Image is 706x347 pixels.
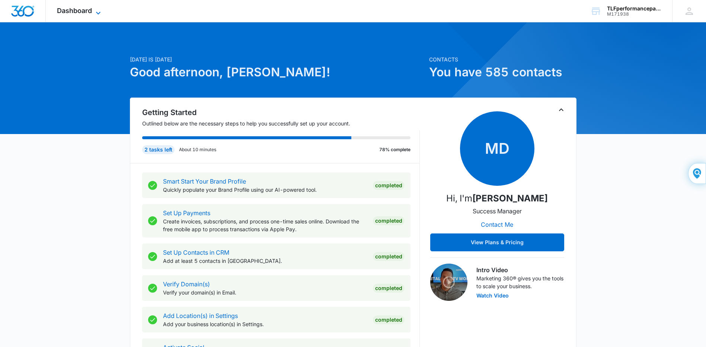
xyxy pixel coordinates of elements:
[142,107,420,118] h2: Getting Started
[163,186,367,194] p: Quickly populate your Brand Profile using our AI-powered tool.
[373,284,405,293] div: Completed
[473,207,522,216] p: Success Manager
[163,312,238,319] a: Add Location(s) in Settings
[430,264,467,301] img: Intro Video
[130,55,425,63] p: [DATE] is [DATE]
[473,216,521,233] button: Contact Me
[373,181,405,190] div: Completed
[476,293,509,298] button: Watch Video
[163,320,367,328] p: Add your business location(s) in Settings.
[163,249,229,256] a: Set Up Contacts in CRM
[476,274,564,290] p: Marketing 360® gives you the tools to scale your business.
[429,55,576,63] p: Contacts
[476,265,564,274] h3: Intro Video
[472,193,548,204] strong: [PERSON_NAME]
[130,63,425,81] h1: Good afternoon, [PERSON_NAME]!
[430,233,564,251] button: View Plans & Pricing
[373,216,405,225] div: Completed
[163,289,367,296] p: Verify your domain(s) in Email.
[379,146,410,153] p: 78% complete
[607,12,661,17] div: account id
[163,280,210,288] a: Verify Domain(s)
[142,120,420,127] p: Outlined below are the necessary steps to help you successfully set up your account.
[373,252,405,261] div: Completed
[163,257,367,265] p: Add at least 5 contacts in [GEOGRAPHIC_DATA].
[142,145,175,154] div: 2 tasks left
[557,105,566,114] button: Toggle Collapse
[460,111,534,186] span: MD
[607,6,661,12] div: account name
[57,7,92,15] span: Dashboard
[429,63,576,81] h1: You have 585 contacts
[179,146,216,153] p: About 10 minutes
[163,217,367,233] p: Create invoices, subscriptions, and process one-time sales online. Download the free mobile app t...
[163,209,210,217] a: Set Up Payments
[163,178,246,185] a: Smart Start Your Brand Profile
[446,192,548,205] p: Hi, I'm
[373,315,405,324] div: Completed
